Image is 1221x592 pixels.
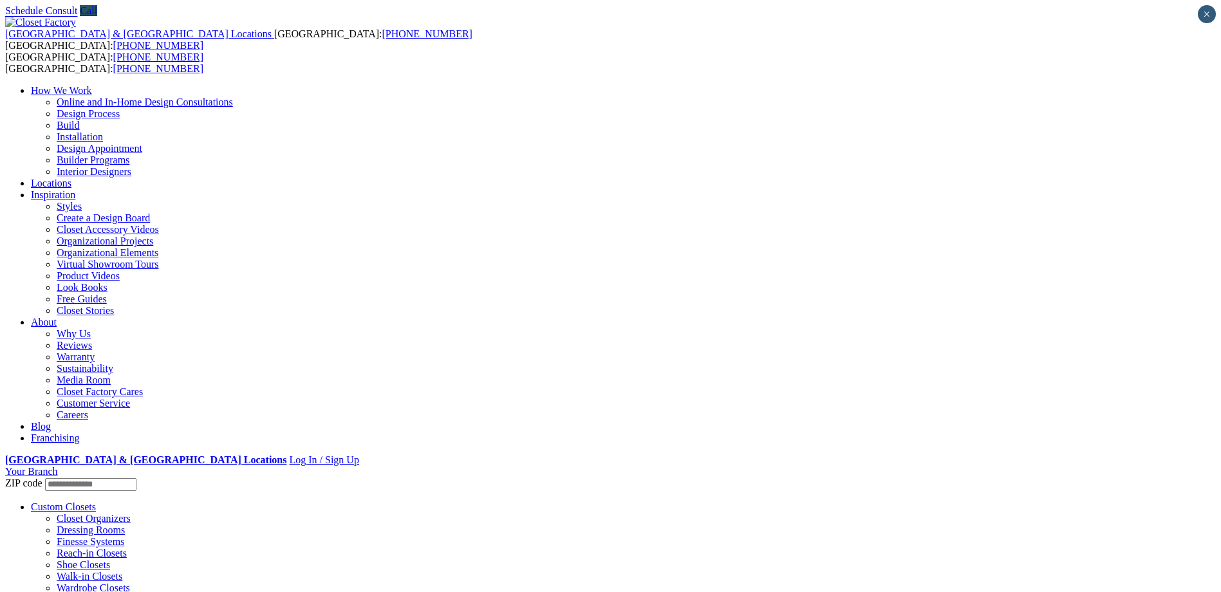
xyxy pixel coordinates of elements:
[57,154,129,165] a: Builder Programs
[5,17,76,28] img: Closet Factory
[31,317,57,328] a: About
[57,571,122,582] a: Walk-in Closets
[31,432,80,443] a: Franchising
[31,85,92,96] a: How We Work
[31,178,71,189] a: Locations
[5,477,42,488] span: ZIP code
[57,224,159,235] a: Closet Accessory Videos
[5,466,57,477] a: Your Branch
[57,305,114,316] a: Closet Stories
[5,51,203,74] span: [GEOGRAPHIC_DATA]: [GEOGRAPHIC_DATA]:
[57,201,82,212] a: Styles
[382,28,472,39] a: [PHONE_NUMBER]
[5,28,472,51] span: [GEOGRAPHIC_DATA]: [GEOGRAPHIC_DATA]:
[57,363,113,374] a: Sustainability
[57,108,120,119] a: Design Process
[45,478,136,491] input: Enter your Zip code
[57,524,125,535] a: Dressing Rooms
[113,51,203,62] a: [PHONE_NUMBER]
[57,131,103,142] a: Installation
[57,548,127,559] a: Reach-in Closets
[57,247,158,258] a: Organizational Elements
[31,189,75,200] a: Inspiration
[57,328,91,339] a: Why Us
[5,5,77,16] a: Schedule Consult
[57,386,143,397] a: Closet Factory Cares
[57,259,159,270] a: Virtual Showroom Tours
[57,398,130,409] a: Customer Service
[57,270,120,281] a: Product Videos
[57,340,92,351] a: Reviews
[57,293,107,304] a: Free Guides
[5,454,286,465] a: [GEOGRAPHIC_DATA] & [GEOGRAPHIC_DATA] Locations
[57,120,80,131] a: Build
[113,63,203,74] a: [PHONE_NUMBER]
[5,28,274,39] a: [GEOGRAPHIC_DATA] & [GEOGRAPHIC_DATA] Locations
[57,212,150,223] a: Create a Design Board
[57,236,153,246] a: Organizational Projects
[80,5,97,16] a: Call
[31,421,51,432] a: Blog
[57,513,131,524] a: Closet Organizers
[57,409,88,420] a: Careers
[57,375,111,385] a: Media Room
[57,166,131,177] a: Interior Designers
[57,97,233,107] a: Online and In-Home Design Consultations
[57,559,110,570] a: Shoe Closets
[289,454,359,465] a: Log In / Sign Up
[113,40,203,51] a: [PHONE_NUMBER]
[1198,5,1216,23] button: Close
[57,536,124,547] a: Finesse Systems
[5,28,272,39] span: [GEOGRAPHIC_DATA] & [GEOGRAPHIC_DATA] Locations
[57,351,95,362] a: Warranty
[31,501,96,512] a: Custom Closets
[57,143,142,154] a: Design Appointment
[57,282,107,293] a: Look Books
